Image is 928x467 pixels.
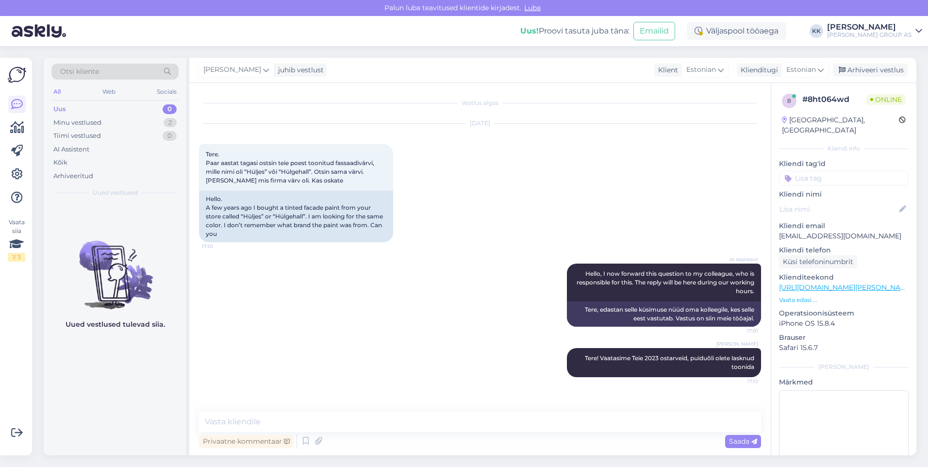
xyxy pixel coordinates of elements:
div: 2 [164,118,177,128]
div: Vaata siia [8,218,25,262]
div: [PERSON_NAME] [779,363,909,371]
span: Saada [729,437,757,446]
p: iPhone OS 15.8.4 [779,318,909,329]
div: Klient [654,65,678,75]
div: Väljaspool tööaega [687,22,786,40]
div: Tiimi vestlused [53,131,101,141]
div: Arhiveeritud [53,171,93,181]
div: Proovi tasuta juba täna: [520,25,630,37]
p: Brauser [779,333,909,343]
p: Kliendi nimi [779,189,909,200]
div: 0 [163,104,177,114]
div: Web [100,85,117,98]
p: Vaata edasi ... [779,296,909,304]
span: AI Assistent [722,256,758,263]
span: Tere! Vaatasime Teie 2023 ostarveid, puiduõli olete lasknud toonida [585,354,756,370]
div: Arhiveeri vestlus [833,64,908,77]
span: Luba [521,3,544,12]
div: 0 [163,131,177,141]
div: juhib vestlust [274,65,324,75]
p: Safari 15.6.7 [779,343,909,353]
div: Socials [155,85,179,98]
span: Hello, I now forward this question to my colleague, who is responsible for this. The reply will b... [577,270,756,295]
span: 17:12 [722,378,758,385]
p: Klienditeekond [779,272,909,283]
img: No chats [44,223,186,311]
span: Tere. Paar aastat tagasi ostsin teie poest toonitud fassaadivärvi, mille nimi oli “Hüljes” või “H... [206,150,376,184]
span: Uued vestlused [93,188,138,197]
div: # 8ht064wd [802,94,866,105]
span: [PERSON_NAME] [716,340,758,348]
p: [EMAIL_ADDRESS][DOMAIN_NAME] [779,231,909,241]
span: Estonian [786,65,816,75]
p: Uued vestlused tulevad siia. [66,319,165,330]
div: Vestlus algas [199,99,761,107]
button: Emailid [633,22,675,40]
div: Hello. A few years ago I bought a tinted facade paint from your store called “Hüljes” or “Hülgeha... [199,191,393,242]
p: Kliendi tag'id [779,159,909,169]
p: Kliendi telefon [779,245,909,255]
div: Kõik [53,158,67,167]
div: AI Assistent [53,145,89,154]
div: [GEOGRAPHIC_DATA], [GEOGRAPHIC_DATA] [782,115,899,135]
span: Online [866,94,906,105]
div: [DATE] [199,119,761,128]
b: Uus! [520,26,539,35]
img: Askly Logo [8,66,26,84]
p: Märkmed [779,377,909,387]
span: 17:01 [722,327,758,334]
div: Kliendi info [779,144,909,153]
div: Minu vestlused [53,118,101,128]
p: Kliendi email [779,221,909,231]
p: Operatsioonisüsteem [779,308,909,318]
div: Küsi telefoninumbrit [779,255,857,268]
div: [PERSON_NAME] [827,23,911,31]
div: Klienditugi [737,65,778,75]
span: Otsi kliente [60,67,99,77]
div: All [51,85,63,98]
div: 1 / 3 [8,253,25,262]
span: Estonian [686,65,716,75]
div: KK [810,24,823,38]
div: Tere, edastan selle küsimuse nüüd oma kolleegile, kes selle eest vastutab. Vastus on siin meie tö... [567,301,761,327]
div: Uus [53,104,66,114]
input: Lisa tag [779,171,909,185]
span: [PERSON_NAME] [203,65,261,75]
div: [PERSON_NAME] GROUP AS [827,31,911,39]
a: [PERSON_NAME][PERSON_NAME] GROUP AS [827,23,922,39]
input: Lisa nimi [779,204,897,215]
a: [URL][DOMAIN_NAME][PERSON_NAME] [779,283,913,292]
span: 17:01 [202,243,238,250]
div: Privaatne kommentaar [199,435,294,448]
span: 8 [787,97,791,104]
